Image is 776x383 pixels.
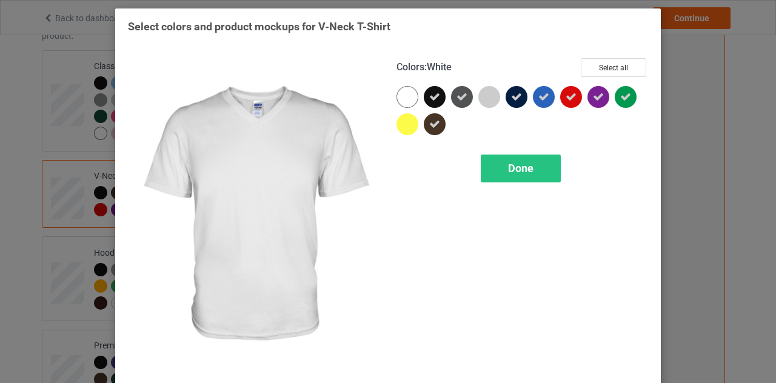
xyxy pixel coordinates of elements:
[128,58,380,373] img: regular.jpg
[581,58,646,77] button: Select all
[427,61,452,73] span: White
[128,20,390,33] span: Select colors and product mockups for V-Neck T-Shirt
[508,162,533,175] span: Done
[396,61,424,73] span: Colors
[396,61,452,74] h4: :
